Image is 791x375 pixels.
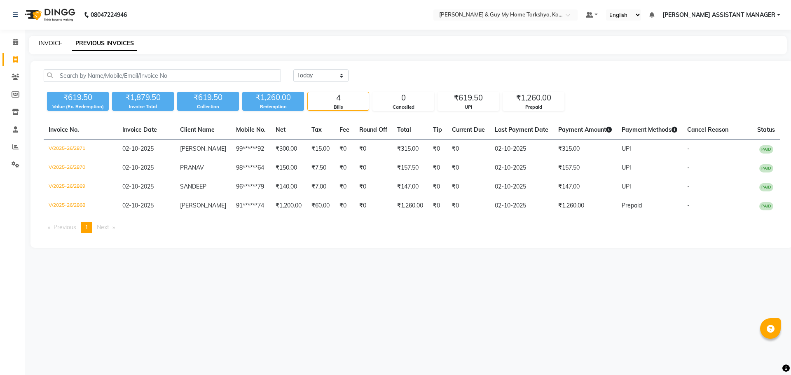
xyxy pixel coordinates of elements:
[438,92,499,104] div: ₹619.50
[271,158,307,177] td: ₹150.00
[122,164,154,171] span: 02-10-2025
[392,177,428,196] td: ₹147.00
[44,177,117,196] td: V/2025-26/2869
[354,158,392,177] td: ₹0
[335,177,354,196] td: ₹0
[354,196,392,215] td: ₹0
[392,196,428,215] td: ₹1,260.00
[49,126,79,133] span: Invoice No.
[490,196,553,215] td: 02-10-2025
[242,103,304,110] div: Redemption
[180,126,215,133] span: Client Name
[44,140,117,159] td: V/2025-26/2871
[622,164,631,171] span: UPI
[122,145,154,152] span: 02-10-2025
[447,140,490,159] td: ₹0
[307,196,335,215] td: ₹60.00
[392,158,428,177] td: ₹157.50
[490,140,553,159] td: 02-10-2025
[271,196,307,215] td: ₹1,200.00
[433,126,442,133] span: Tip
[44,222,780,233] nav: Pagination
[447,196,490,215] td: ₹0
[308,92,369,104] div: 4
[44,158,117,177] td: V/2025-26/2870
[373,92,434,104] div: 0
[490,158,553,177] td: 02-10-2025
[335,140,354,159] td: ₹0
[307,177,335,196] td: ₹7.00
[428,177,447,196] td: ₹0
[553,196,617,215] td: ₹1,260.00
[558,126,612,133] span: Payment Amount
[85,224,88,231] span: 1
[180,202,226,209] span: [PERSON_NAME]
[759,183,773,191] span: PAID
[122,202,154,209] span: 02-10-2025
[359,126,387,133] span: Round Off
[180,145,226,152] span: [PERSON_NAME]
[553,177,617,196] td: ₹147.00
[122,126,157,133] span: Invoice Date
[47,103,109,110] div: Value (Ex. Redemption)
[122,183,154,190] span: 02-10-2025
[44,69,281,82] input: Search by Name/Mobile/Email/Invoice No
[622,202,642,209] span: Prepaid
[180,183,206,190] span: SANDEEP
[177,103,239,110] div: Collection
[662,11,775,19] span: [PERSON_NAME] ASSISTANT MANAGER
[307,140,335,159] td: ₹15.00
[335,196,354,215] td: ₹0
[687,202,690,209] span: -
[759,145,773,154] span: PAID
[553,140,617,159] td: ₹315.00
[687,126,728,133] span: Cancel Reason
[447,177,490,196] td: ₹0
[687,183,690,190] span: -
[428,140,447,159] td: ₹0
[39,40,62,47] a: INVOICE
[757,126,775,133] span: Status
[622,126,677,133] span: Payment Methods
[438,104,499,111] div: UPI
[276,126,286,133] span: Net
[308,104,369,111] div: Bills
[307,158,335,177] td: ₹7.50
[311,126,322,133] span: Tax
[490,177,553,196] td: 02-10-2025
[112,103,174,110] div: Invoice Total
[495,126,548,133] span: Last Payment Date
[271,140,307,159] td: ₹300.00
[373,104,434,111] div: Cancelled
[503,92,564,104] div: ₹1,260.00
[397,126,411,133] span: Total
[687,145,690,152] span: -
[354,177,392,196] td: ₹0
[21,3,77,26] img: logo
[687,164,690,171] span: -
[553,158,617,177] td: ₹157.50
[112,92,174,103] div: ₹1,879.50
[180,164,204,171] span: PRANAV
[335,158,354,177] td: ₹0
[759,202,773,210] span: PAID
[339,126,349,133] span: Fee
[177,92,239,103] div: ₹619.50
[72,36,137,51] a: PREVIOUS INVOICES
[271,177,307,196] td: ₹140.00
[54,224,76,231] span: Previous
[242,92,304,103] div: ₹1,260.00
[91,3,127,26] b: 08047224946
[236,126,266,133] span: Mobile No.
[354,140,392,159] td: ₹0
[428,158,447,177] td: ₹0
[503,104,564,111] div: Prepaid
[622,183,631,190] span: UPI
[622,145,631,152] span: UPI
[759,164,773,172] span: PAID
[447,158,490,177] td: ₹0
[47,92,109,103] div: ₹619.50
[392,140,428,159] td: ₹315.00
[452,126,485,133] span: Current Due
[97,224,109,231] span: Next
